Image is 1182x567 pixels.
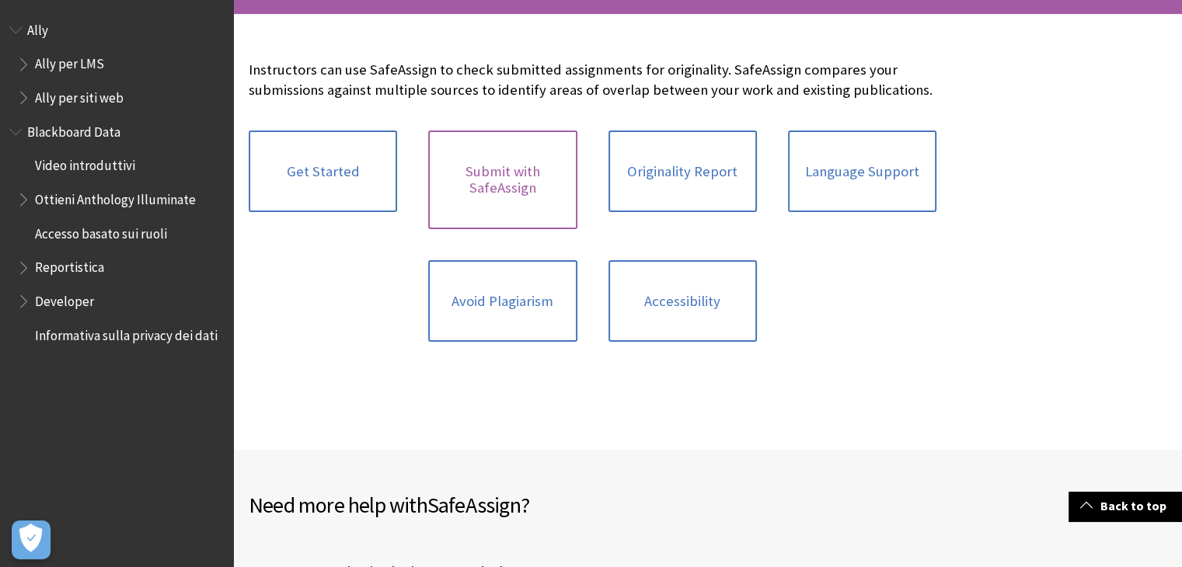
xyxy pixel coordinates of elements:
a: Get Started [249,130,397,213]
span: Ally [27,17,48,38]
nav: Book outline for Anthology Ally Help [9,17,224,111]
span: SafeAssign [427,491,521,519]
span: Video introduttivi [35,153,135,174]
a: Language Support [788,130,936,213]
span: Reportistica [35,255,104,276]
span: Informativa sulla privacy dei dati [35,322,218,343]
a: Back to top [1069,492,1182,520]
a: Originality Report [608,130,757,213]
a: Avoid Plagiarism [428,260,577,343]
span: Ally per LMS [35,51,104,72]
h2: Need more help with ? [249,489,708,521]
span: Developer [35,288,94,309]
span: Accesso basato sui ruoli [35,221,167,242]
span: Blackboard Data [27,119,120,140]
a: Submit with SafeAssign [428,130,577,229]
button: Apri preferenze [12,520,51,559]
nav: Book outline for Anthology Illuminate [9,119,224,349]
a: Accessibility [608,260,757,343]
span: Ottieni Anthology Illuminate [35,186,196,207]
p: Instructors can use SafeAssign to check submitted assignments for originality. SafeAssign compare... [249,60,936,100]
span: Ally per siti web [35,85,124,106]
